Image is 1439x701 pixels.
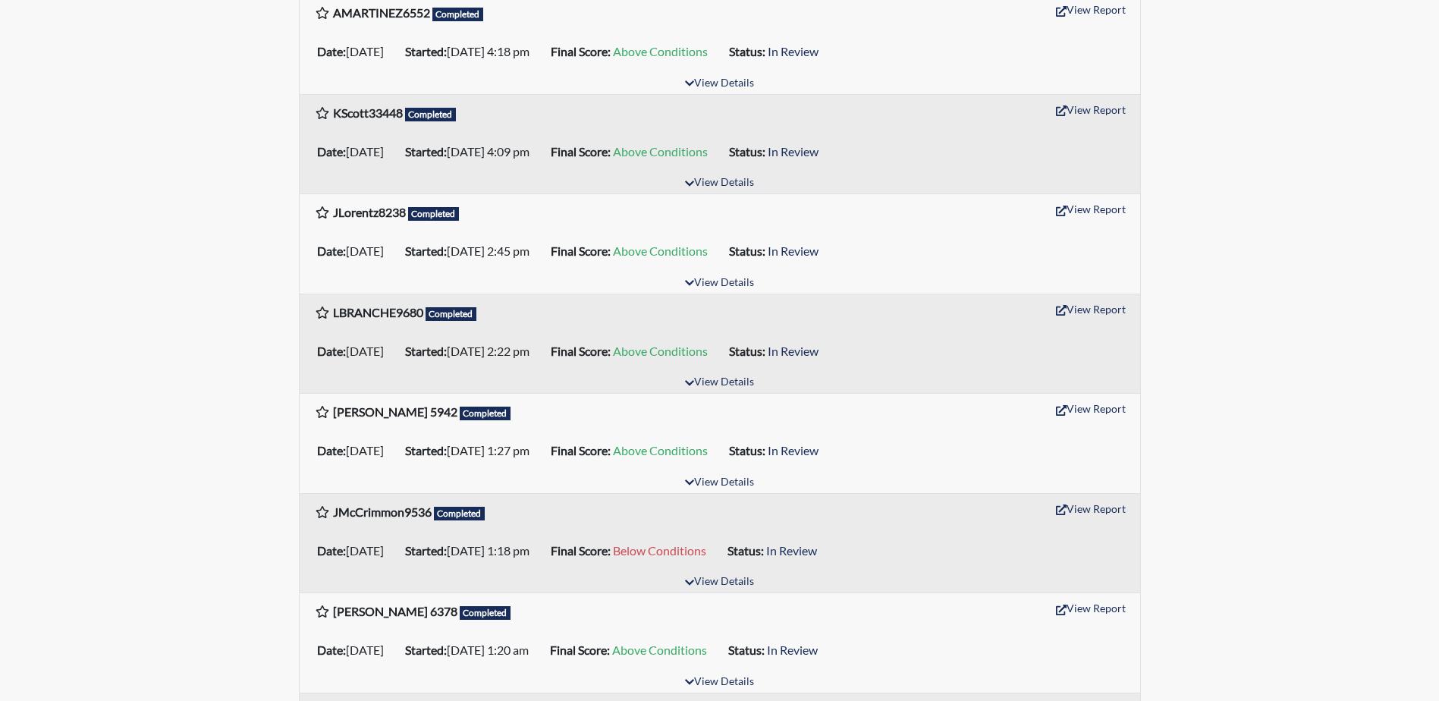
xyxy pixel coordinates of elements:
[405,44,447,58] b: Started:
[551,543,611,558] b: Final Score:
[768,244,818,258] span: In Review
[426,307,477,321] span: Completed
[613,144,708,159] span: Above Conditions
[333,505,432,519] b: JMcCrimmon9536
[399,439,545,463] li: [DATE] 1:27 pm
[317,643,346,657] b: Date:
[399,39,545,64] li: [DATE] 4:18 pm
[317,144,346,159] b: Date:
[551,443,611,457] b: Final Score:
[678,473,761,493] button: View Details
[612,643,707,657] span: Above Conditions
[333,5,430,20] b: AMARTINEZ6552
[1049,197,1133,221] button: View Report
[1049,596,1133,620] button: View Report
[311,140,399,164] li: [DATE]
[311,638,399,662] li: [DATE]
[768,144,818,159] span: In Review
[311,439,399,463] li: [DATE]
[678,572,761,593] button: View Details
[768,443,818,457] span: In Review
[432,8,484,21] span: Completed
[613,543,706,558] span: Below Conditions
[317,344,346,358] b: Date:
[333,305,423,319] b: LBRANCHE9680
[766,543,817,558] span: In Review
[1049,497,1133,520] button: View Report
[613,443,708,457] span: Above Conditions
[551,144,611,159] b: Final Score:
[460,606,511,620] span: Completed
[678,173,761,193] button: View Details
[399,339,545,363] li: [DATE] 2:22 pm
[405,443,447,457] b: Started:
[405,144,447,159] b: Started:
[551,44,611,58] b: Final Score:
[1049,397,1133,420] button: View Report
[550,643,610,657] b: Final Score:
[311,239,399,263] li: [DATE]
[317,244,346,258] b: Date:
[399,239,545,263] li: [DATE] 2:45 pm
[405,108,457,121] span: Completed
[311,39,399,64] li: [DATE]
[399,140,545,164] li: [DATE] 4:09 pm
[678,74,761,94] button: View Details
[768,44,818,58] span: In Review
[405,643,447,657] b: Started:
[551,244,611,258] b: Final Score:
[408,207,460,221] span: Completed
[678,373,761,393] button: View Details
[729,144,765,159] b: Status:
[333,404,457,419] b: [PERSON_NAME] 5942
[399,539,545,563] li: [DATE] 1:18 pm
[311,539,399,563] li: [DATE]
[333,105,403,120] b: KScott33448
[767,643,818,657] span: In Review
[460,407,511,420] span: Completed
[613,44,708,58] span: Above Conditions
[405,543,447,558] b: Started:
[399,638,544,662] li: [DATE] 1:20 am
[729,244,765,258] b: Status:
[613,244,708,258] span: Above Conditions
[434,507,485,520] span: Completed
[333,604,457,618] b: [PERSON_NAME] 6378
[727,543,764,558] b: Status:
[405,244,447,258] b: Started:
[1049,297,1133,321] button: View Report
[311,339,399,363] li: [DATE]
[729,44,765,58] b: Status:
[1049,98,1133,121] button: View Report
[405,344,447,358] b: Started:
[678,273,761,294] button: View Details
[678,672,761,693] button: View Details
[317,443,346,457] b: Date:
[613,344,708,358] span: Above Conditions
[551,344,611,358] b: Final Score:
[317,44,346,58] b: Date:
[768,344,818,358] span: In Review
[317,543,346,558] b: Date:
[728,643,765,657] b: Status:
[333,205,406,219] b: JLorentz8238
[729,443,765,457] b: Status:
[729,344,765,358] b: Status:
